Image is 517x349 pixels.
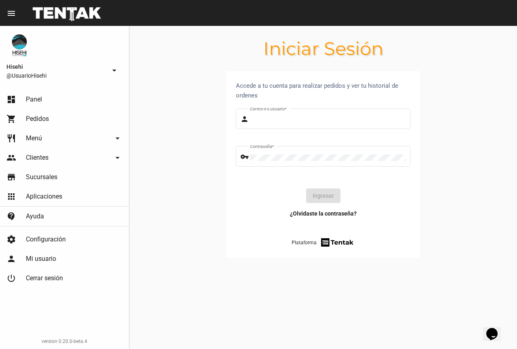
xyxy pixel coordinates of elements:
span: Cerrar sesión [26,274,63,282]
span: Menú [26,134,42,142]
mat-icon: settings [6,235,16,244]
mat-icon: person [6,254,16,264]
span: Plataforma [292,239,317,247]
mat-icon: apps [6,192,16,201]
mat-icon: contact_support [6,212,16,221]
h1: Iniciar Sesión [129,42,517,55]
mat-icon: arrow_drop_down [113,133,122,143]
span: Mi usuario [26,255,56,263]
span: Ayuda [26,212,44,220]
mat-icon: person [240,114,250,124]
mat-icon: arrow_drop_down [109,66,119,75]
mat-icon: shopping_cart [6,114,16,124]
span: Aplicaciones [26,192,62,201]
mat-icon: store [6,172,16,182]
span: Panel [26,95,42,104]
a: Plataforma [292,237,355,248]
div: Accede a tu cuenta para realizar pedidos y ver tu historial de ordenes [236,81,410,100]
mat-icon: menu [6,8,16,18]
img: b10aa081-330c-4927-a74e-08896fa80e0a.jpg [6,32,32,58]
mat-icon: vpn_key [240,152,250,162]
mat-icon: restaurant [6,133,16,143]
mat-icon: power_settings_new [6,273,16,283]
mat-icon: people [6,153,16,163]
span: Sucursales [26,173,57,181]
a: ¿Olvidaste la contraseña? [290,209,357,218]
span: Pedidos [26,115,49,123]
mat-icon: dashboard [6,95,16,104]
span: Configuración [26,235,66,243]
span: Clientes [26,154,48,162]
span: Hisehi [6,62,106,72]
button: Ingresar [306,188,340,203]
div: version 0.20.0-beta.4 [6,337,122,345]
iframe: chat widget [483,317,509,341]
img: tentak-firm.png [320,237,355,248]
mat-icon: arrow_drop_down [113,153,122,163]
span: @UsuarioHisehi [6,72,106,80]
